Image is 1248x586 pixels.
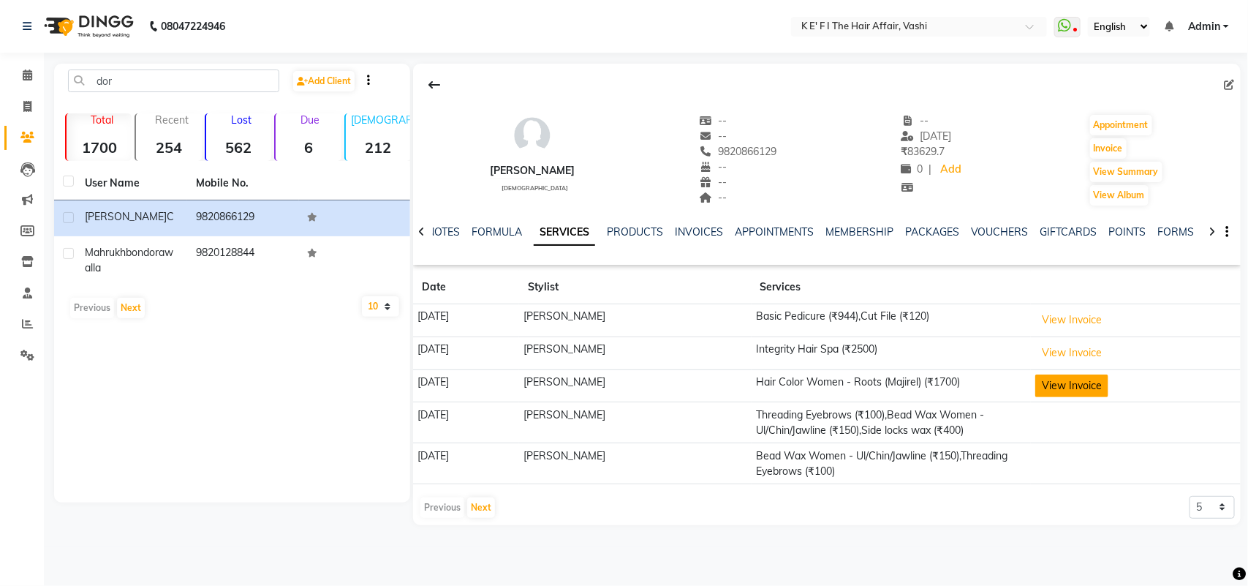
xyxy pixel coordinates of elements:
[1188,19,1220,34] span: Admin
[490,163,575,179] div: [PERSON_NAME]
[1090,185,1149,206] button: View Album
[901,145,908,158] span: ₹
[905,225,959,238] a: PACKAGES
[825,225,893,238] a: MEMBERSHIP
[971,225,1029,238] a: VOUCHERS
[1035,342,1108,364] button: View Invoice
[142,113,201,127] p: Recent
[85,246,126,259] span: mahrukh
[510,113,554,157] img: avatar
[901,129,952,143] span: [DATE]
[752,443,1031,484] td: Bead Wax Women - Ul/Chin/Jawline (₹150),Threading Eyebrows (₹100)
[1158,225,1195,238] a: FORMS
[67,138,132,157] strong: 1700
[1090,138,1127,159] button: Invoice
[502,184,569,192] span: [DEMOGRAPHIC_DATA]
[72,113,132,127] p: Total
[167,210,174,223] span: c
[276,138,341,157] strong: 6
[413,402,519,443] td: [DATE]
[1035,309,1108,331] button: View Invoice
[752,271,1031,304] th: Services
[519,304,752,337] td: [PERSON_NAME]
[929,162,932,177] span: |
[187,167,298,200] th: Mobile No.
[675,225,723,238] a: INVOICES
[472,225,522,238] a: FORMULA
[293,71,355,91] a: Add Client
[413,304,519,337] td: [DATE]
[187,236,298,285] td: 9820128844
[346,138,411,157] strong: 212
[901,114,929,127] span: --
[752,402,1031,443] td: Threading Eyebrows (₹100),Bead Wax Women - Ul/Chin/Jawline (₹150),Side locks wax (₹400)
[752,337,1031,369] td: Integrity Hair Spa (₹2500)
[534,219,595,246] a: SERVICES
[136,138,201,157] strong: 254
[1035,375,1108,397] button: View Invoice
[901,162,923,176] span: 0
[700,145,777,158] span: 9820866129
[700,114,727,127] span: --
[519,369,752,402] td: [PERSON_NAME]
[117,298,145,318] button: Next
[279,113,341,127] p: Due
[607,225,663,238] a: PRODUCTS
[700,129,727,143] span: --
[413,337,519,369] td: [DATE]
[1040,225,1097,238] a: GIFTCARDS
[519,443,752,484] td: [PERSON_NAME]
[1090,162,1162,182] button: View Summary
[187,200,298,236] td: 9820866129
[76,167,187,200] th: User Name
[37,6,137,47] img: logo
[413,443,519,484] td: [DATE]
[85,210,167,223] span: [PERSON_NAME]
[901,145,945,158] span: 83629.7
[1090,115,1152,135] button: Appointment
[752,304,1031,337] td: Basic Pedicure (₹944),Cut File (₹120)
[467,497,495,518] button: Next
[212,113,271,127] p: Lost
[161,6,225,47] b: 08047224946
[413,271,519,304] th: Date
[419,71,450,99] div: Back to Client
[752,369,1031,402] td: Hair Color Women - Roots (Majirel) (₹1700)
[735,225,814,238] a: APPOINTMENTS
[206,138,271,157] strong: 562
[700,191,727,204] span: --
[938,159,964,180] a: Add
[85,246,173,274] span: bondorawalla
[519,271,752,304] th: Stylist
[519,337,752,369] td: [PERSON_NAME]
[413,369,519,402] td: [DATE]
[700,160,727,173] span: --
[427,225,460,238] a: NOTES
[352,113,411,127] p: [DEMOGRAPHIC_DATA]
[68,70,279,92] input: Search by Name/Mobile/Email/Code
[519,402,752,443] td: [PERSON_NAME]
[700,176,727,189] span: --
[1109,225,1146,238] a: POINTS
